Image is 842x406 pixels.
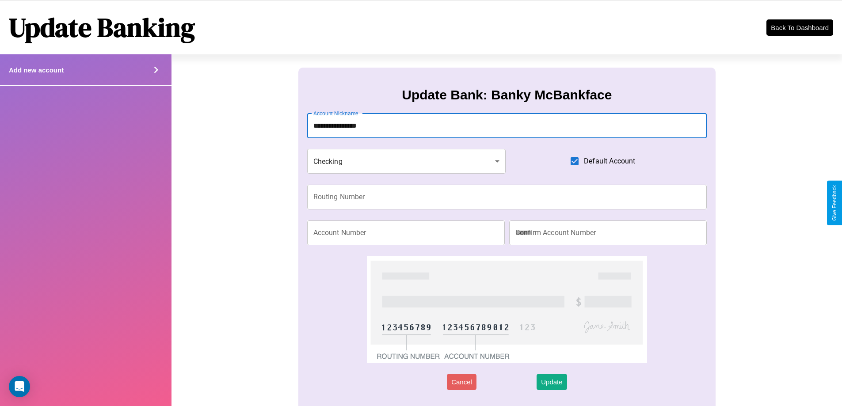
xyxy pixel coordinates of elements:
div: Open Intercom Messenger [9,376,30,397]
div: Checking [307,149,506,174]
h3: Update Bank: Banky McBankface [402,87,612,102]
h1: Update Banking [9,9,195,46]
span: Default Account [584,156,635,167]
button: Cancel [447,374,476,390]
h4: Add new account [9,66,64,74]
button: Back To Dashboard [766,19,833,36]
label: Account Nickname [313,110,358,117]
button: Update [537,374,567,390]
img: check [367,256,647,363]
div: Give Feedback [831,185,838,221]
